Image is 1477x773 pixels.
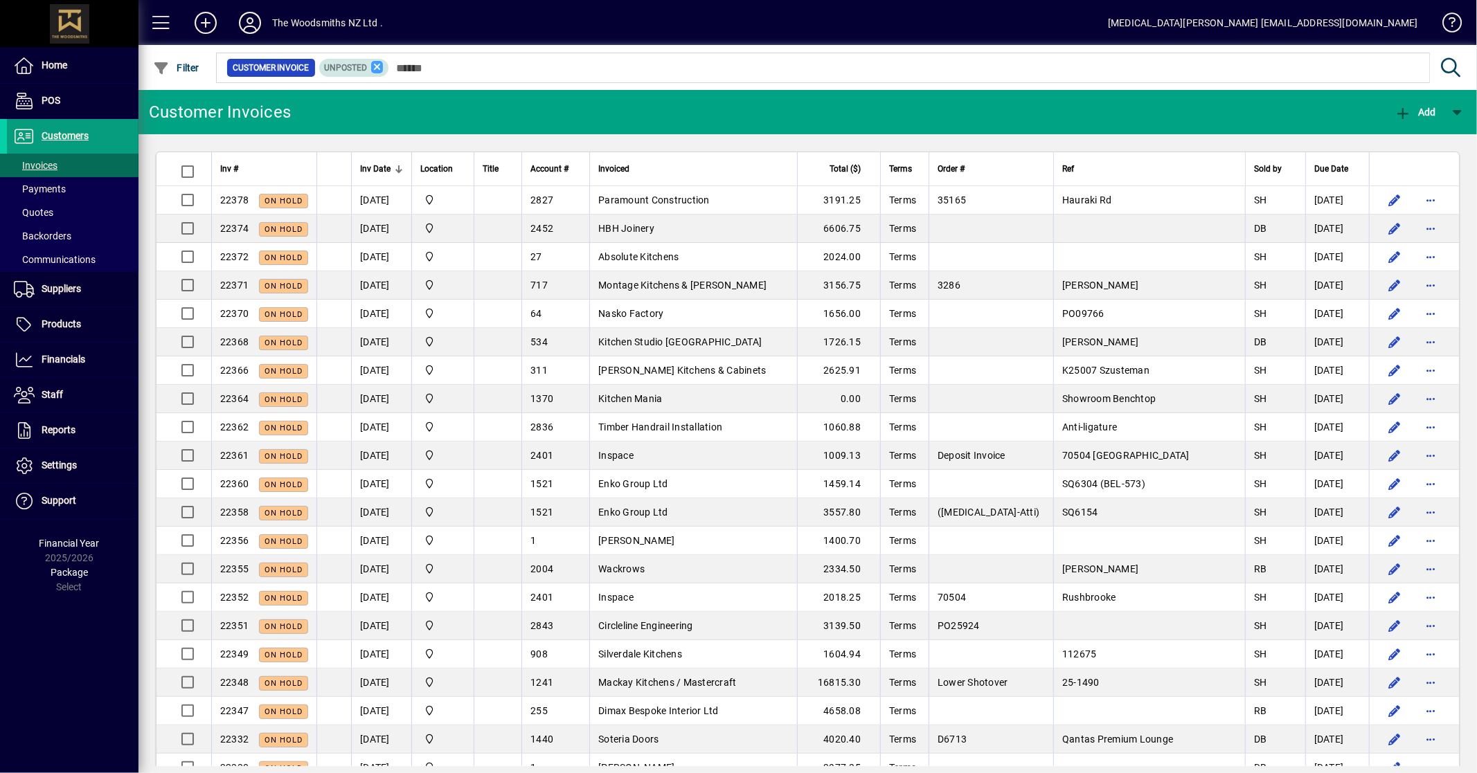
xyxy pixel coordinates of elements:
[797,328,880,356] td: 1726.15
[797,186,880,215] td: 3191.25
[420,448,465,463] span: The Woodsmiths
[1062,280,1138,291] span: [PERSON_NAME]
[220,161,308,176] div: Inv #
[420,476,465,491] span: The Woodsmiths
[530,161,569,176] span: Account #
[598,161,789,176] div: Invoiced
[1384,444,1406,466] button: Edit
[1305,271,1369,300] td: [DATE]
[420,590,465,605] span: The Woodsmiths
[265,537,303,546] span: On hold
[1305,356,1369,385] td: [DATE]
[351,356,411,385] td: [DATE]
[1384,302,1406,325] button: Edit
[1305,215,1369,243] td: [DATE]
[938,161,965,176] span: Order #
[598,421,722,433] span: Timber Handrail Installation
[797,612,880,640] td: 3139.50
[530,535,536,546] span: 1
[42,460,77,471] span: Settings
[530,648,548,660] span: 908
[1254,648,1267,660] span: SH
[889,563,916,574] span: Terms
[889,507,916,518] span: Terms
[14,183,66,194] span: Payments
[351,385,411,413] td: [DATE]
[7,248,138,271] a: Communications
[351,498,411,527] td: [DATE]
[530,421,553,433] span: 2836
[1254,535,1267,546] span: SH
[889,648,916,660] span: Terms
[889,223,916,234] span: Terms
[598,563,645,574] span: Wackrows
[265,424,303,433] span: On hold
[149,101,291,123] div: Customer Invoices
[889,161,912,176] span: Terms
[1254,592,1267,603] span: SH
[889,450,916,461] span: Terms
[797,583,880,612] td: 2018.25
[351,669,411,697] td: [DATE]
[1062,161,1074,176] span: Ref
[7,448,138,483] a: Settings
[42,495,76,506] span: Support
[1062,308,1104,319] span: PO09766
[598,308,663,319] span: Nasko Factory
[1305,186,1369,215] td: [DATE]
[7,307,138,342] a: Products
[598,450,634,461] span: Inspace
[1254,563,1267,574] span: RB
[1420,189,1442,211] button: More options
[1254,194,1267,206] span: SH
[265,253,303,262] span: On hold
[598,161,629,176] span: Invoiced
[265,480,303,489] span: On hold
[1420,416,1442,438] button: More options
[1305,583,1369,612] td: [DATE]
[1254,251,1267,262] span: SH
[351,215,411,243] td: [DATE]
[420,504,465,520] span: The Woodsmiths
[14,160,57,171] span: Invoices
[1062,421,1117,433] span: Anti-ligature
[351,243,411,271] td: [DATE]
[220,194,249,206] span: 22378
[797,300,880,328] td: 1656.00
[351,612,411,640] td: [DATE]
[1254,161,1282,176] span: Sold by
[598,393,662,404] span: Kitchen Mania
[1420,529,1442,552] button: More options
[1062,365,1149,376] span: K25007 Szusteman
[42,354,85,365] span: Financials
[1420,615,1442,637] button: More options
[1420,586,1442,608] button: More options
[265,367,303,376] span: On hold
[1305,527,1369,555] td: [DATE]
[265,565,303,574] span: On hold
[420,618,465,633] span: The Woodsmiths
[14,254,96,265] span: Communications
[1384,359,1406,381] button: Edit
[598,648,682,660] span: Silverdale Kitchens
[7,201,138,224] a: Quotes
[1420,643,1442,665] button: More options
[1384,189,1406,211] button: Edit
[530,308,542,319] span: 64
[42,95,60,106] span: POS
[889,336,916,347] span: Terms
[1384,246,1406,268] button: Edit
[42,318,81,329] span: Products
[797,243,880,271] td: 2024.00
[530,365,548,376] span: 311
[830,161,861,176] span: Total ($)
[1384,728,1406,750] button: Edit
[42,424,75,435] span: Reports
[1384,388,1406,410] button: Edit
[1305,385,1369,413] td: [DATE]
[1384,586,1406,608] button: Edit
[1254,161,1297,176] div: Sold by
[797,527,880,555] td: 1400.70
[1384,274,1406,296] button: Edit
[1254,421,1267,433] span: SH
